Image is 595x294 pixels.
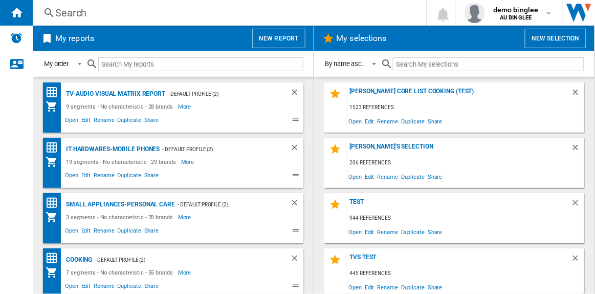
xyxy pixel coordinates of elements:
span: More [181,156,196,168]
span: More [178,211,193,223]
div: Small Appliances-Personal Care [63,198,175,211]
div: Delete [290,198,303,211]
span: Rename [92,171,116,183]
span: Share [143,115,161,128]
div: Price Matrix [46,197,63,209]
span: Share [143,226,161,238]
div: 9 segments - No characteristic - 28 brands [63,100,178,113]
div: - Default profile (2) [175,198,269,211]
span: Edit [80,115,93,128]
input: Search My selections [393,57,584,71]
span: Open [63,281,80,293]
span: Rename [92,281,116,293]
div: Delete [290,143,303,156]
div: My order [44,60,69,68]
div: Delete [571,198,584,212]
img: profile.jpg [465,3,485,23]
span: Duplicate [400,170,426,183]
div: IT Hardwares-Mobile Phones [63,143,160,156]
span: Edit [363,225,376,239]
div: Delete [290,254,303,266]
div: 944 references [347,212,585,225]
span: Open [63,171,80,183]
div: Price Matrix [46,86,63,99]
div: TV-Audio Visual Matrix Report [63,88,165,100]
div: - Default profile (2) [165,88,269,100]
span: Edit [363,114,376,128]
div: Delete [571,88,584,101]
div: Search [55,6,400,20]
span: Share [426,280,444,294]
button: New report [252,29,305,48]
div: Delete [571,254,584,267]
div: TVs Test [347,254,571,267]
span: Rename [376,114,400,128]
span: Rename [92,226,116,238]
span: Open [347,280,364,294]
div: 1523 references [347,101,585,114]
div: My Assortment [46,100,63,113]
span: Open [347,170,364,183]
span: Edit [80,281,93,293]
span: More [178,266,193,279]
div: My Assortment [46,211,63,223]
span: More [178,100,193,113]
div: 206 references [347,157,585,170]
span: Share [143,281,161,293]
span: Rename [376,280,400,294]
span: Duplicate [116,281,143,293]
span: Duplicate [116,171,143,183]
div: By name asc. [325,60,364,68]
div: 445 references [347,267,585,280]
span: Open [63,226,80,238]
b: AU BINGLEE [500,14,532,21]
span: Share [143,171,161,183]
span: Open [347,225,364,239]
span: Duplicate [116,226,143,238]
span: Share [426,170,444,183]
span: Open [63,115,80,128]
div: 7 segments - No characteristic - 55 brands [63,266,178,279]
span: Edit [363,170,376,183]
span: Rename [376,170,400,183]
div: 19 segments - No characteristic - 29 brands [63,156,181,168]
input: Search My reports [98,57,303,71]
span: Duplicate [400,114,426,128]
div: My Assortment [46,156,63,168]
span: Duplicate [400,280,426,294]
span: Rename [92,115,116,128]
div: - Default profile (2) [92,254,269,266]
div: Delete [571,143,584,157]
span: Edit [363,280,376,294]
h2: My reports [53,29,96,48]
div: [PERSON_NAME] Core list Cooking (Test) [347,88,571,101]
span: Duplicate [400,225,426,239]
div: Price Matrix [46,141,63,154]
span: Duplicate [116,115,143,128]
div: My Assortment [46,266,63,279]
span: demo binglee [493,5,539,15]
span: Open [347,114,364,128]
div: Cooking [63,254,92,266]
div: 3 segments - No characteristic - 78 brands [63,211,178,223]
span: Edit [80,226,93,238]
img: alerts-logo.svg [10,32,23,44]
span: Share [426,114,444,128]
span: Edit [80,171,93,183]
h2: My selections [335,29,389,48]
div: Price Matrix [46,252,63,265]
span: Rename [376,225,400,239]
div: Delete [290,88,303,100]
div: - Default profile (2) [160,143,269,156]
button: New selection [525,29,586,48]
div: [PERSON_NAME]'s Selection [347,143,571,157]
div: test [347,198,571,212]
span: Share [426,225,444,239]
